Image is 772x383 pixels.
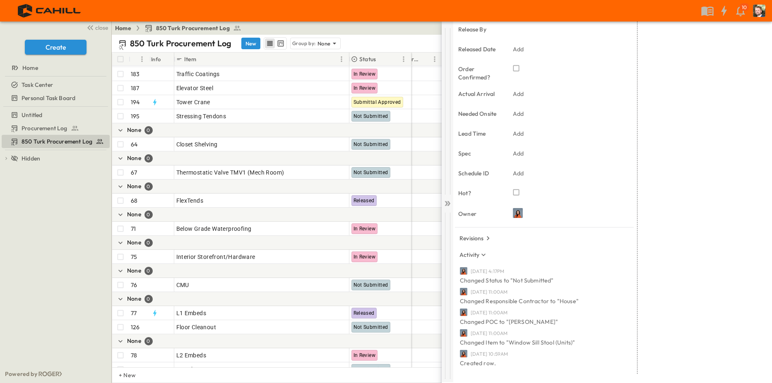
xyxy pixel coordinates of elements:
div: [DATE] 11:00AM [460,309,507,316]
p: Add [513,149,524,158]
div: [DATE] 11:00AM [460,329,507,337]
span: In Review [354,85,376,91]
p: 126 [131,323,140,331]
p: Add [513,110,524,118]
p: Activity [459,251,479,259]
p: Group by: [292,39,316,48]
div: 0 [144,126,153,134]
nav: breadcrumbs [115,24,246,32]
span: Tower Crane [176,98,210,106]
img: Profile Picture [460,267,467,275]
p: Schedule ID [458,169,501,177]
p: Add [513,45,524,53]
p: 71 [131,225,136,233]
img: Profile Picture [460,329,467,337]
span: Elevator Steel [176,84,214,92]
span: Task Center [22,81,53,89]
img: Profile Picture [460,350,467,357]
span: Floor Cleanout [176,323,216,331]
p: Add [513,169,524,177]
p: None [127,294,141,303]
p: None [127,238,141,247]
span: Released [354,198,375,203]
p: 75 [131,253,137,261]
p: None [127,337,141,345]
p: 64 [131,140,137,148]
p: 68 [131,196,137,205]
p: Actual Arrival [458,90,501,98]
button: Menu [337,54,346,64]
div: 0 [144,239,153,247]
p: Item [184,55,196,63]
p: Order Confirmed? [458,65,501,81]
p: 78 [131,351,137,359]
span: Not Submitted [354,324,388,330]
span: CMU [176,281,189,289]
div: test [2,91,110,105]
span: 850 Turk Procurement Log [156,24,230,32]
div: 0 [144,295,153,303]
span: L1 Embeds [176,309,207,317]
div: Info [151,48,161,71]
p: 77 [131,309,137,317]
img: 4f72bfc4efa7236828875bac24094a5ddb05241e32d018417354e964050affa1.png [10,2,90,19]
button: Activity [456,249,491,261]
span: Interior Storefront/Hardware [176,253,255,261]
div: Changed POC to "[PERSON_NAME]" [460,318,558,326]
span: Not Submitted [354,141,388,147]
div: 0 [144,337,153,345]
p: Hot? [458,189,501,197]
img: Profile Picture [460,309,467,316]
div: table view [264,37,287,50]
button: kanban view [275,38,286,48]
button: row view [265,38,275,48]
div: [DATE] 10:59AM [460,350,508,357]
span: Personal Task Board [22,94,75,102]
div: Changed Responsible Contractor to "House" [460,297,579,305]
button: New [241,38,260,49]
p: Release By [458,25,501,34]
div: test [2,122,110,135]
p: 195 [131,112,140,120]
div: 0 [144,267,153,275]
div: 0 [144,211,153,219]
img: Profile Picture [753,5,765,17]
p: None [127,210,141,218]
p: + New [119,371,124,379]
img: Profile Picture [460,288,467,295]
div: 0 [144,182,153,191]
span: Below Grade Waterproofing [176,225,252,233]
div: test [2,108,110,122]
div: Changed Item to "Window Sill Stool (Units)" [460,338,575,347]
span: 850 Turk Procurement Log [22,137,92,146]
span: In Review [354,254,376,260]
p: 67 [131,168,137,177]
p: None [127,154,141,162]
div: # [129,53,149,66]
span: FlexTends [176,196,204,205]
span: Procurement Log [22,124,67,132]
p: Status [359,55,376,63]
div: Created row. [460,359,496,367]
p: None [317,39,331,48]
button: Sort [132,55,141,64]
span: Not Submitted [354,282,388,288]
p: 76 [131,281,137,289]
p: Lead Time [458,129,501,138]
div: 0 [144,154,153,163]
div: [DATE] 11:00AM [460,288,507,295]
p: Owner [458,210,501,218]
span: In Review [354,71,376,77]
span: L2 Embeds [176,351,207,359]
p: 194 [131,98,140,106]
span: Not Submitted [354,113,388,119]
button: Menu [137,54,147,64]
div: Changed Status to "Not Submitted" [460,276,554,285]
span: In Review [354,352,376,358]
p: 850 Turk Procurement Log [130,38,231,49]
p: None [127,182,141,190]
span: Traffic Coatings [176,70,220,78]
span: Not Submitted [354,366,388,372]
span: Closet Shelving [176,140,218,148]
p: None [127,126,141,134]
